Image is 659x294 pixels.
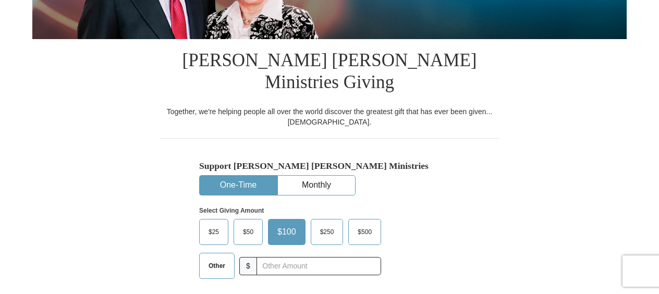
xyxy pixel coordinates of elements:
[160,106,499,127] div: Together, we're helping people all over the world discover the greatest gift that has ever been g...
[203,258,230,274] span: Other
[203,224,224,240] span: $25
[352,224,377,240] span: $500
[315,224,339,240] span: $250
[257,257,381,275] input: Other Amount
[199,161,460,171] h5: Support [PERSON_NAME] [PERSON_NAME] Ministries
[200,176,277,195] button: One-Time
[272,224,301,240] span: $100
[199,207,264,214] strong: Select Giving Amount
[278,176,355,195] button: Monthly
[238,224,259,240] span: $50
[160,39,499,106] h1: [PERSON_NAME] [PERSON_NAME] Ministries Giving
[239,257,257,275] span: $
